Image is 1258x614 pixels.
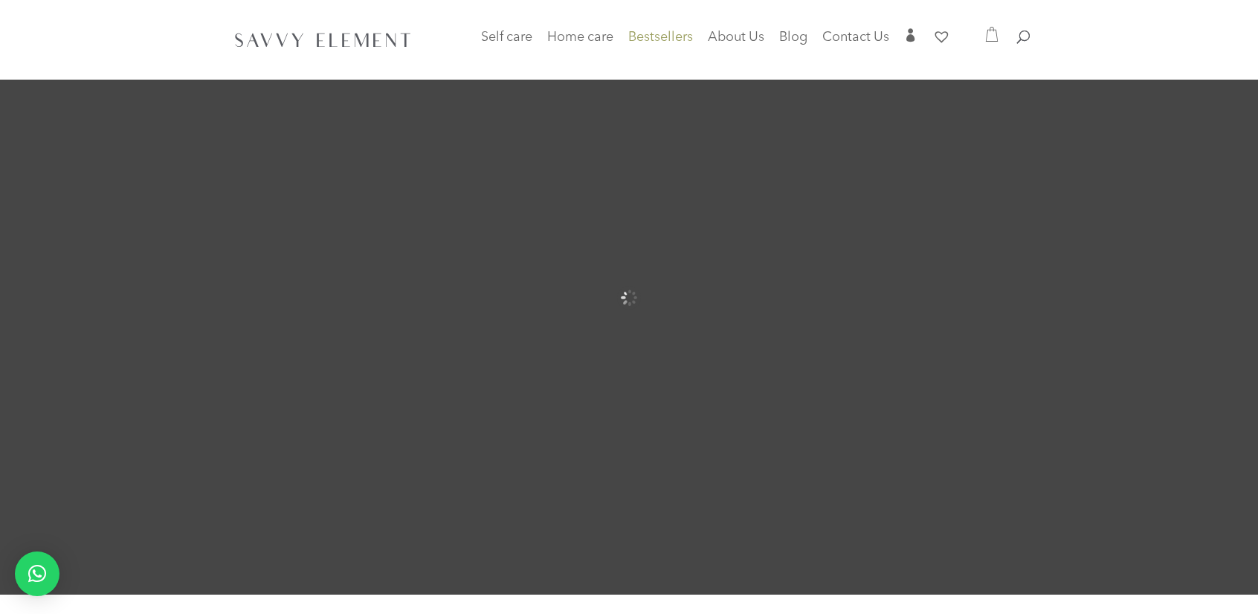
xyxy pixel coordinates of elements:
span: Contact Us [822,31,889,44]
span: Home care [547,31,613,44]
span: About Us [708,31,764,44]
a: Self care [481,32,532,62]
a:  [904,28,917,53]
span: Self care [481,31,532,44]
span: Blog [779,31,807,44]
a: Bestsellers [628,32,693,53]
a: About Us [708,32,764,53]
span:  [904,28,917,42]
a: Blog [779,32,807,53]
a: Contact Us [822,32,889,53]
img: SavvyElement [230,28,415,51]
span: Bestsellers [628,31,693,44]
a: Home care [547,32,613,62]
